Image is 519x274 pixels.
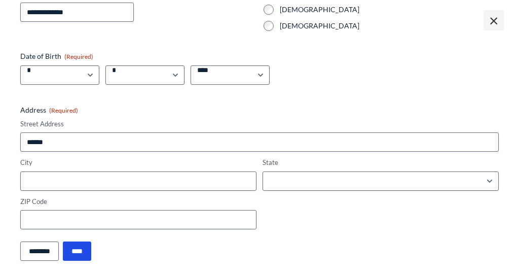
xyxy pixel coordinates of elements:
[280,21,499,31] label: [DEMOGRAPHIC_DATA]
[64,53,93,60] span: (Required)
[49,107,78,114] span: (Required)
[263,158,499,167] label: State
[20,158,256,167] label: City
[20,197,256,207] label: ZIP Code
[20,105,78,115] legend: Address
[20,119,499,129] label: Street Address
[484,10,504,30] span: ×
[20,51,93,61] legend: Date of Birth
[280,5,499,15] label: [DEMOGRAPHIC_DATA]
